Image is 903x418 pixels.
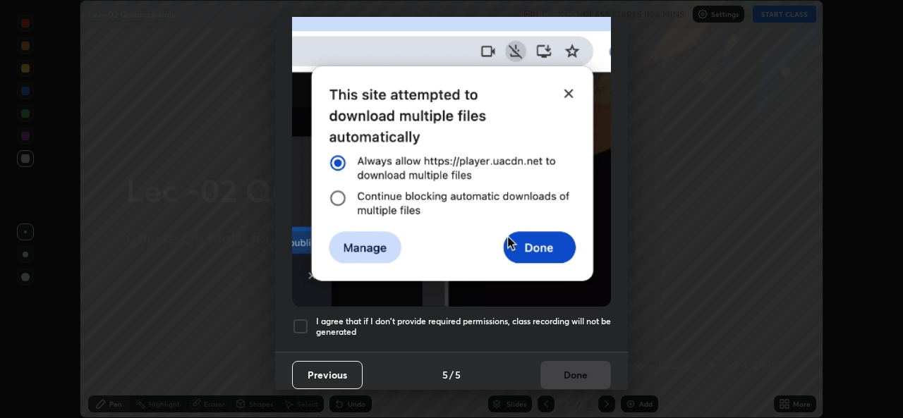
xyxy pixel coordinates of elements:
h4: 5 [442,367,448,382]
h5: I agree that if I don't provide required permissions, class recording will not be generated [316,316,611,338]
h4: / [449,367,454,382]
button: Previous [292,361,363,389]
h4: 5 [455,367,461,382]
